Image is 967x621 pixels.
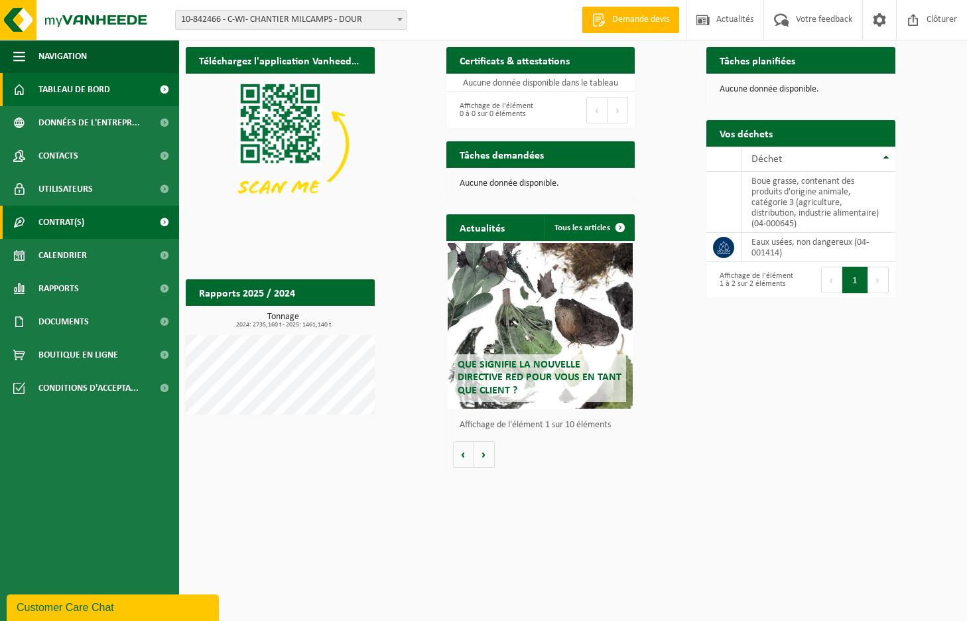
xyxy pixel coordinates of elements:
span: Contrat(s) [38,206,84,239]
button: Next [608,97,628,123]
a: Consulter les rapports [259,305,373,332]
span: Conditions d'accepta... [38,372,139,405]
h3: Tonnage [192,312,375,328]
a: Demande devis [582,7,679,33]
h2: Certificats & attestations [446,47,583,73]
div: Affichage de l'élément 1 à 2 sur 2 éléments [713,265,794,295]
span: Que signifie la nouvelle directive RED pour vous en tant que client ? [458,360,621,395]
h2: Tâches demandées [446,141,557,167]
span: Tableau de bord [38,73,110,106]
p: Aucune donnée disponible. [460,179,622,188]
button: Vorige [453,441,474,468]
p: Affichage de l'élément 1 sur 10 éléments [460,421,629,430]
span: Rapports [38,272,79,305]
button: Previous [821,267,842,293]
h2: Actualités [446,214,518,240]
img: Download de VHEPlus App [186,74,375,215]
span: Contacts [38,139,78,172]
span: Déchet [751,154,782,165]
h2: Tâches planifiées [706,47,808,73]
a: Tous les articles [544,214,633,241]
span: Calendrier [38,239,87,272]
span: Navigation [38,40,87,73]
span: Utilisateurs [38,172,93,206]
a: Que signifie la nouvelle directive RED pour vous en tant que client ? [448,243,633,409]
td: eaux usées, non dangereux (04-001414) [741,233,895,262]
span: Demande devis [609,13,673,27]
span: 10-842466 - C-WI- CHANTIER MILCAMPS - DOUR [176,11,407,29]
span: 2024: 2735,160 t - 2025: 1461,140 t [192,322,375,328]
button: 1 [842,267,868,293]
span: 10-842466 - C-WI- CHANTIER MILCAMPS - DOUR [175,10,407,30]
td: Aucune donnée disponible dans le tableau [446,74,635,92]
button: Volgende [474,441,495,468]
h2: Vos déchets [706,120,786,146]
td: boue grasse, contenant des produits d'origine animale, catégorie 3 (agriculture, distribution, in... [741,172,895,233]
button: Previous [586,97,608,123]
h2: Téléchargez l'application Vanheede+ maintenant! [186,47,375,73]
span: Boutique en ligne [38,338,118,372]
iframe: chat widget [7,592,222,621]
span: Documents [38,305,89,338]
div: Affichage de l'élément 0 à 0 sur 0 éléments [453,96,534,125]
p: Aucune donnée disponible. [720,85,882,94]
span: Données de l'entrepr... [38,106,140,139]
button: Next [868,267,889,293]
h2: Rapports 2025 / 2024 [186,279,308,305]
